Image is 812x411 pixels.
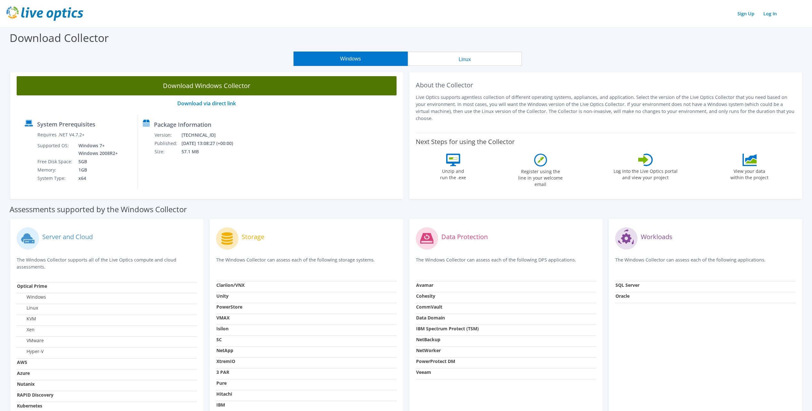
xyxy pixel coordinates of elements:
[154,131,181,139] td: Version:
[154,139,181,148] td: Published:
[416,138,515,146] label: Next Steps for using the Collector
[615,256,795,270] p: The Windows Collector can assess each of the following applications.
[74,166,119,174] td: 1GB
[615,282,639,288] strong: SQL Server
[438,166,468,181] label: Unzip and run the .exe
[17,305,38,311] label: Linux
[17,256,197,270] p: The Windows Collector supports all of the Live Optics compute and cloud assessments.
[216,293,229,299] strong: Unity
[17,294,46,300] label: Windows
[416,347,441,353] strong: NetWorker
[6,6,83,21] img: live_optics_svg.svg
[416,304,442,310] strong: CommVault
[216,369,229,375] strong: 3 PAR
[441,234,488,240] label: Data Protection
[17,76,397,95] a: Download Windows Collector
[416,81,796,89] h2: About the Collector
[181,131,241,139] td: [TECHNICAL_ID]
[416,315,445,321] strong: Data Domain
[416,358,455,364] strong: PowerProtect DM
[216,347,233,353] strong: NetApp
[37,166,74,174] td: Memory:
[10,206,187,213] label: Assessments supported by the Windows Collector
[216,402,225,408] strong: IBM
[293,52,408,66] button: Windows
[216,326,229,332] strong: Isilon
[760,9,780,18] a: Log In
[242,234,264,240] label: Storage
[154,121,211,128] label: Package Information
[408,52,522,66] button: Linux
[74,174,119,182] td: x64
[17,348,44,355] label: Hyper-V
[17,283,47,289] strong: Optical Prime
[216,282,245,288] strong: Clariion/VNX
[17,337,44,344] label: VMware
[416,282,433,288] strong: Avamar
[10,30,109,45] label: Download Collector
[416,326,479,332] strong: IBM Spectrum Protect (TSM)
[216,336,222,342] strong: SC
[517,166,565,188] label: Register using the line in your welcome email
[216,304,242,310] strong: PowerStore
[416,94,796,122] p: Live Optics supports agentless collection of different operating systems, appliances, and applica...
[216,256,396,270] p: The Windows Collector can assess each of the following storage systems.
[181,148,241,156] td: 57.1 MB
[17,381,35,387] strong: Nutanix
[17,370,30,376] strong: Azure
[17,326,35,333] label: Xen
[37,132,84,138] label: Requires .NET V4.7.2+
[37,174,74,182] td: System Type:
[216,315,229,321] strong: VMAX
[216,391,232,397] strong: Hitachi
[37,141,74,157] td: Supported OS:
[416,369,431,375] strong: Veeam
[37,121,95,127] label: System Prerequisites
[74,157,119,166] td: 5GB
[177,100,236,107] a: Download via direct link
[17,403,42,409] strong: Kubernetes
[17,392,53,398] strong: RAPID Discovery
[416,293,435,299] strong: Cohesity
[641,234,672,240] label: Workloads
[42,234,93,240] label: Server and Cloud
[416,336,440,342] strong: NetBackup
[613,166,678,181] label: Log into the Live Optics portal and view your project
[37,157,74,166] td: Free Disk Space:
[216,380,227,386] strong: Pure
[727,166,773,181] label: View your data within the project
[17,316,36,322] label: KVM
[74,141,119,157] td: Windows 7+ Windows 2008R2+
[416,256,596,270] p: The Windows Collector can assess each of the following DPS applications.
[615,293,630,299] strong: Oracle
[216,358,235,364] strong: XtremIO
[17,359,27,365] strong: AWS
[181,139,241,148] td: [DATE] 13:08:27 (+00:00)
[154,148,181,156] td: Size:
[734,9,758,18] a: Sign Up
